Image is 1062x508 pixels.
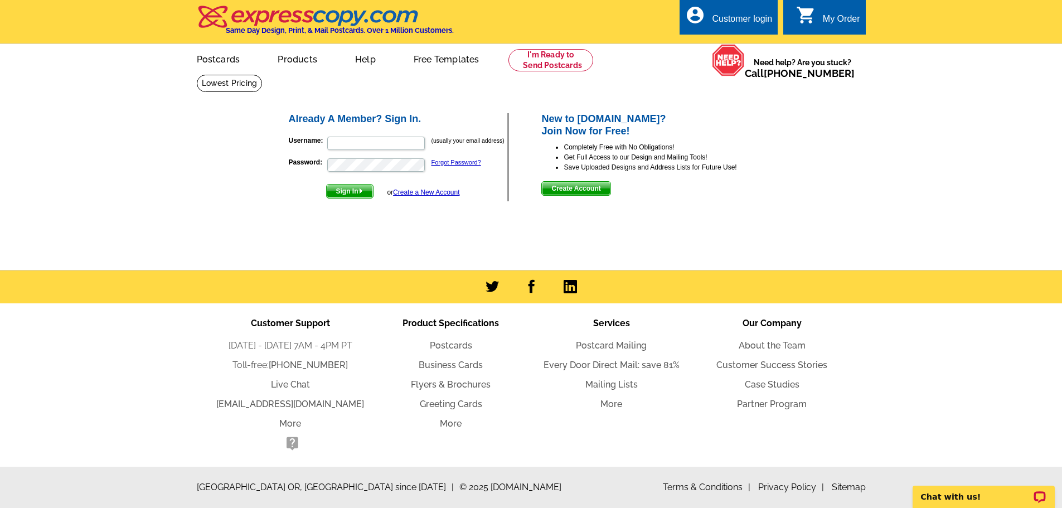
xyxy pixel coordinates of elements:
[289,113,508,125] h2: Already A Member? Sign In.
[764,67,855,79] a: [PHONE_NUMBER]
[745,379,799,390] a: Case Studies
[226,26,454,35] h4: Same Day Design, Print, & Mail Postcards. Over 1 Million Customers.
[905,473,1062,508] iframe: LiveChat chat widget
[210,339,371,352] li: [DATE] - [DATE] 7AM - 4PM PT
[251,318,330,328] span: Customer Support
[358,188,363,193] img: button-next-arrow-white.png
[576,340,647,351] a: Postcard Mailing
[289,136,326,146] label: Username:
[269,360,348,370] a: [PHONE_NUMBER]
[685,5,705,25] i: account_circle
[216,399,364,409] a: [EMAIL_ADDRESS][DOMAIN_NAME]
[179,45,258,71] a: Postcards
[396,45,497,71] a: Free Templates
[600,399,622,409] a: More
[823,14,860,30] div: My Order
[387,187,459,197] div: or
[564,142,775,152] li: Completely Free with No Obligations!
[541,181,610,196] button: Create Account
[326,184,374,199] button: Sign In
[289,157,326,167] label: Password:
[758,482,824,492] a: Privacy Policy
[197,13,454,35] a: Same Day Design, Print, & Mail Postcards. Over 1 Million Customers.
[585,379,638,390] a: Mailing Lists
[593,318,630,328] span: Services
[716,360,827,370] a: Customer Success Stories
[832,482,866,492] a: Sitemap
[440,418,462,429] a: More
[745,57,860,79] span: Need help? Are you stuck?
[743,318,802,328] span: Our Company
[745,67,855,79] span: Call
[459,481,561,494] span: © 2025 [DOMAIN_NAME]
[796,5,816,25] i: shopping_cart
[419,360,483,370] a: Business Cards
[430,340,472,351] a: Postcards
[431,159,481,166] a: Forgot Password?
[271,379,310,390] a: Live Chat
[739,340,806,351] a: About the Team
[663,482,750,492] a: Terms & Conditions
[431,137,505,144] small: (usually your email address)
[411,379,491,390] a: Flyers & Brochures
[337,45,394,71] a: Help
[712,44,745,76] img: help
[260,45,335,71] a: Products
[393,188,459,196] a: Create a New Account
[544,360,680,370] a: Every Door Direct Mail: save 81%
[197,481,454,494] span: [GEOGRAPHIC_DATA] OR, [GEOGRAPHIC_DATA] since [DATE]
[542,182,610,195] span: Create Account
[564,162,775,172] li: Save Uploaded Designs and Address Lists for Future Use!
[210,359,371,372] li: Toll-free:
[327,185,373,198] span: Sign In
[541,113,775,137] h2: New to [DOMAIN_NAME]? Join Now for Free!
[737,399,807,409] a: Partner Program
[420,399,482,409] a: Greeting Cards
[279,418,301,429] a: More
[564,152,775,162] li: Get Full Access to our Design and Mailing Tools!
[403,318,499,328] span: Product Specifications
[712,14,772,30] div: Customer login
[796,12,860,26] a: shopping_cart My Order
[685,12,772,26] a: account_circle Customer login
